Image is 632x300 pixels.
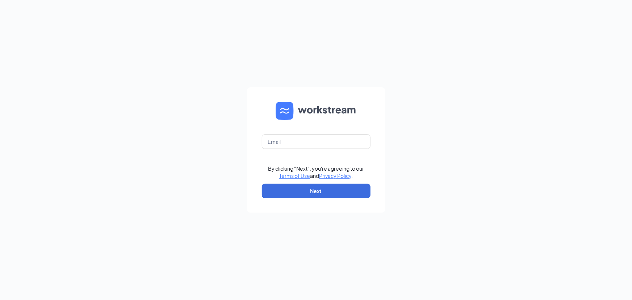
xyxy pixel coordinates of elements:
[279,172,310,179] a: Terms of Use
[268,165,364,179] div: By clicking "Next", you're agreeing to our and .
[262,184,371,198] button: Next
[276,102,357,120] img: WS logo and Workstream text
[319,172,351,179] a: Privacy Policy
[262,134,371,149] input: Email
